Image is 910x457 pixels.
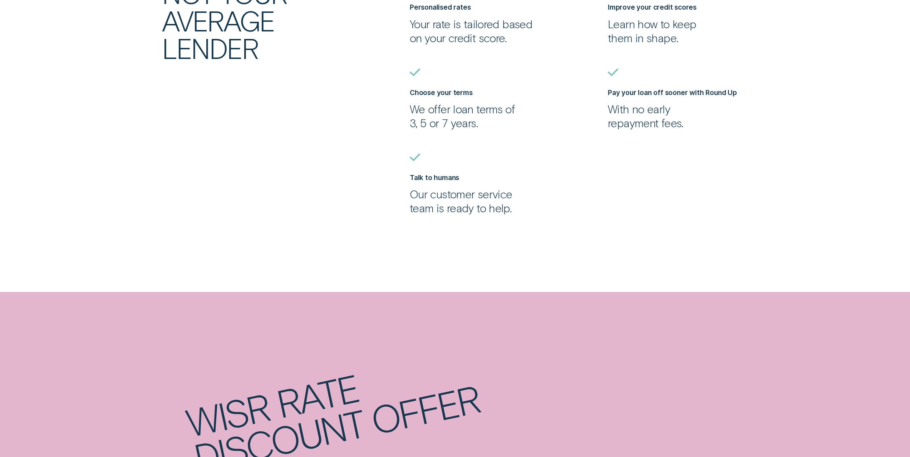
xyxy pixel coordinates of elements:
p: We offer loan terms of 3, 5 or 7 years. [410,102,550,130]
label: Improve your credit scores [608,3,697,11]
label: Talk to humans [410,173,459,182]
label: Choose your terms [410,88,473,97]
p: Our customer service team is ready to help. [410,187,550,215]
p: Your rate is tailored based on your credit score. [410,17,550,45]
p: Learn how to keep them in shape. [608,17,748,45]
label: Pay your loan off sooner with Round Up [608,88,737,97]
label: Personalised rates [410,3,471,11]
p: With no early repayment fees. [608,102,748,130]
